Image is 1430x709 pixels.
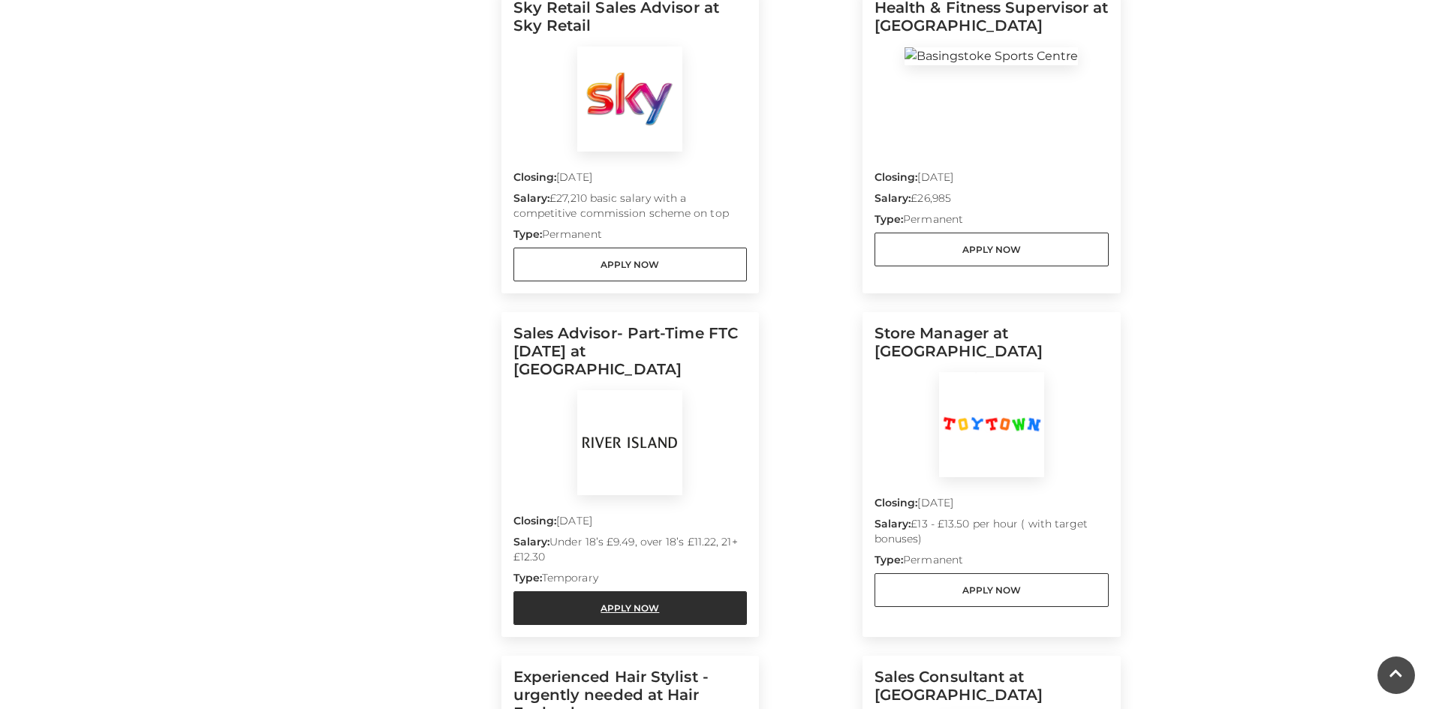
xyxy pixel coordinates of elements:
strong: Salary: [513,535,550,548]
img: River Island [577,390,682,495]
a: Apply Now [513,591,748,625]
p: Temporary [513,570,748,591]
p: £27,210 basic salary with a competitive commission scheme on top [513,191,748,227]
strong: Salary: [875,191,911,205]
img: Toy Town [939,372,1044,477]
h5: Store Manager at [GEOGRAPHIC_DATA] [875,324,1109,372]
strong: Type: [513,227,542,241]
h5: Sales Advisor- Part-Time FTC [DATE] at [GEOGRAPHIC_DATA] [513,324,748,390]
p: £26,985 [875,191,1109,212]
strong: Type: [875,553,903,566]
strong: Salary: [513,191,550,205]
p: Permanent [875,552,1109,573]
img: Basingstoke Sports Centre [905,47,1078,65]
strong: Closing: [875,496,918,509]
strong: Type: [513,571,542,584]
strong: Type: [875,212,903,226]
img: Sky Retail [577,47,682,152]
p: £13 - £13.50 per hour ( with target bonuses) [875,516,1109,552]
p: [DATE] [513,513,748,534]
a: Apply Now [875,573,1109,607]
a: Apply Now [513,248,748,281]
p: Permanent [513,227,748,248]
a: Apply Now [875,233,1109,266]
p: [DATE] [875,495,1109,516]
p: [DATE] [513,170,748,191]
strong: Salary: [875,517,911,530]
strong: Closing: [875,170,918,184]
strong: Closing: [513,170,557,184]
p: [DATE] [875,170,1109,191]
p: Permanent [875,212,1109,233]
strong: Closing: [513,514,557,527]
p: Under 18’s £9.49, over 18’s £11.22, 21+ £12.30 [513,534,748,570]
